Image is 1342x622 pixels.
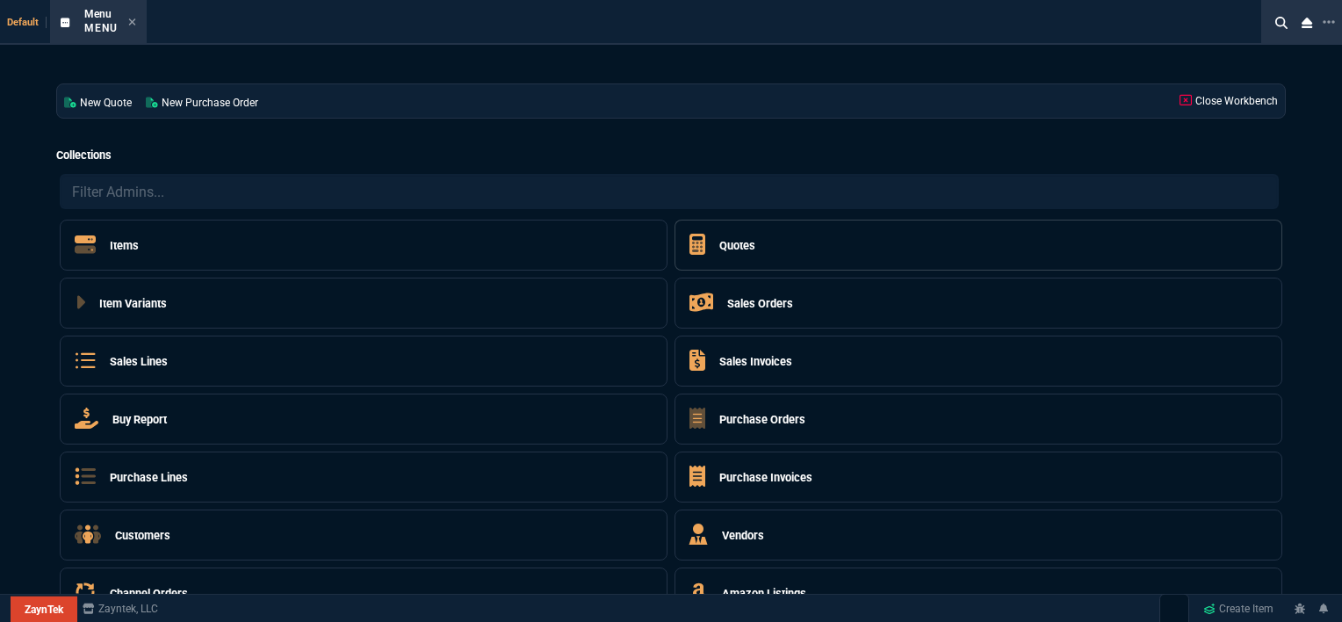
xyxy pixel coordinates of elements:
[110,353,168,370] h5: Sales Lines
[84,8,112,20] span: Menu
[719,353,792,370] h5: Sales Invoices
[110,469,188,486] h5: Purchase Lines
[719,237,755,254] h5: Quotes
[128,16,136,30] nx-icon: Close Tab
[719,411,805,428] h5: Purchase Orders
[115,527,170,544] h5: Customers
[57,84,139,118] a: New Quote
[7,17,47,28] span: Default
[1172,84,1285,118] a: Close Workbench
[1323,14,1335,31] nx-icon: Open New Tab
[722,585,806,602] h5: Amazon Listings
[56,147,1286,163] h5: Collections
[1196,596,1281,622] a: Create Item
[110,585,188,602] h5: Channel Orders
[722,527,764,544] h5: Vendors
[99,295,167,312] h5: Item Variants
[139,84,265,118] a: New Purchase Order
[1268,12,1295,33] nx-icon: Search
[60,174,1279,209] input: Filter Admins...
[77,601,163,617] a: msbcCompanyName
[112,411,167,428] h5: Buy Report
[719,469,812,486] h5: Purchase Invoices
[727,295,793,312] h5: Sales Orders
[110,237,139,254] h5: Items
[1295,12,1319,33] nx-icon: Close Workbench
[84,21,118,35] p: Menu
